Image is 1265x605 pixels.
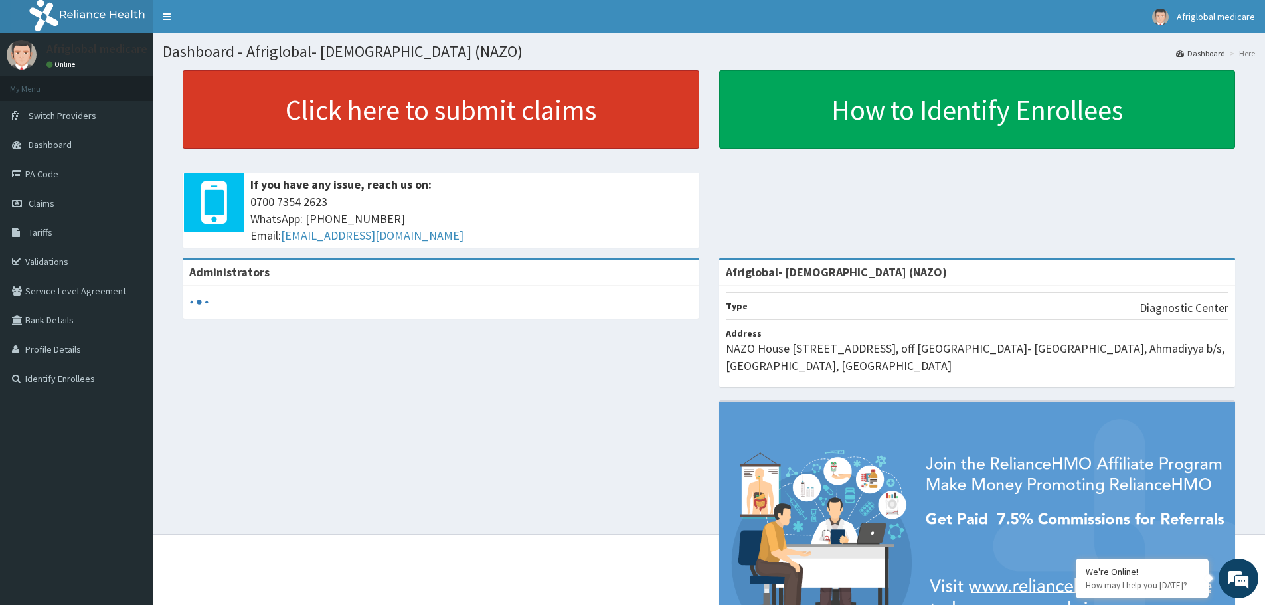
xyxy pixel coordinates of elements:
h1: Dashboard - Afriglobal- [DEMOGRAPHIC_DATA] (NAZO) [163,43,1255,60]
b: Administrators [189,264,270,280]
span: Dashboard [29,139,72,151]
a: How to Identify Enrollees [719,70,1236,149]
span: 0700 7354 2623 WhatsApp: [PHONE_NUMBER] Email: [250,193,693,244]
img: User Image [7,40,37,70]
span: Claims [29,197,54,209]
strong: Afriglobal- [DEMOGRAPHIC_DATA] (NAZO) [726,264,947,280]
b: Type [726,300,748,312]
p: How may I help you today? [1086,580,1199,591]
img: User Image [1152,9,1169,25]
a: [EMAIL_ADDRESS][DOMAIN_NAME] [281,228,464,243]
span: Afriglobal medicare [1177,11,1255,23]
span: Tariffs [29,226,52,238]
a: Dashboard [1176,48,1225,59]
b: If you have any issue, reach us on: [250,177,432,192]
li: Here [1226,48,1255,59]
div: We're Online! [1086,566,1199,578]
p: Afriglobal medicare [46,43,147,55]
b: Address [726,327,762,339]
a: Click here to submit claims [183,70,699,149]
p: Diagnostic Center [1139,300,1228,317]
svg: audio-loading [189,292,209,312]
p: NAZO House [STREET_ADDRESS], off [GEOGRAPHIC_DATA]- [GEOGRAPHIC_DATA], Ahmadiyya b/s, [GEOGRAPHIC... [726,340,1229,374]
span: Switch Providers [29,110,96,122]
a: Online [46,60,78,69]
